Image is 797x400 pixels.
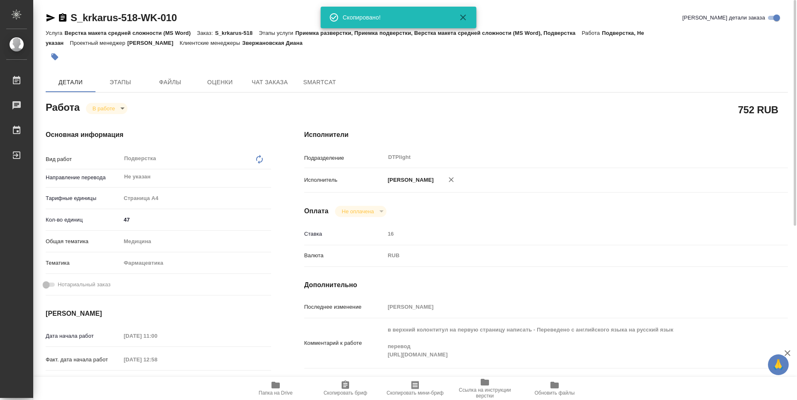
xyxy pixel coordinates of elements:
p: [PERSON_NAME] [385,176,434,184]
input: Пустое поле [121,375,193,387]
textarea: /Clients/ООО «КРКА-РУС»/Orders/S_krkarus-518/DTP/S_krkarus-518-WK-010 [385,373,748,387]
textarea: в верхний колонтитул на первую страницу написать - Переведено с английского языка на русский язык... [385,323,748,362]
p: Направление перевода [46,173,121,182]
div: Фармацевтика [121,256,271,270]
span: Детали [51,77,90,88]
button: Скопировать ссылку [58,13,68,23]
p: Услуга [46,30,64,36]
p: S_krkarus-518 [215,30,259,36]
p: Этапы услуги [259,30,296,36]
span: Скопировать мини-бриф [386,390,443,396]
button: Удалить исполнителя [442,171,460,189]
h2: 752 RUB [738,102,778,117]
h4: [PERSON_NAME] [46,309,271,319]
p: Клиентские менеджеры [180,40,242,46]
p: Кол-во единиц [46,216,121,224]
button: Папка на Drive [241,377,310,400]
span: Папка на Drive [259,390,293,396]
input: Пустое поле [385,301,748,313]
div: RUB [385,249,748,263]
button: Не оплачена [339,208,376,215]
span: Нотариальный заказ [58,280,110,289]
span: Файлы [150,77,190,88]
p: Подразделение [304,154,385,162]
button: Ссылка на инструкции верстки [450,377,520,400]
a: S_krkarus-518-WK-010 [71,12,177,23]
span: Скопировать бриф [323,390,367,396]
p: Работа [582,30,602,36]
p: Звержановская Диана [242,40,308,46]
h4: Дополнительно [304,280,788,290]
div: Страница А4 [121,191,271,205]
p: Вид работ [46,155,121,163]
input: Пустое поле [121,330,193,342]
h2: Работа [46,99,80,114]
p: Дата начала работ [46,332,121,340]
span: 🙏 [771,356,785,373]
button: В работе [90,105,117,112]
button: 🙏 [768,354,789,375]
span: Обновить файлы [535,390,575,396]
span: Чат заказа [250,77,290,88]
p: Приемка разверстки, Приемка подверстки, Верстка макета средней сложности (MS Word), Подверстка [295,30,582,36]
button: Скопировать бриф [310,377,380,400]
span: Этапы [100,77,140,88]
h4: Исполнители [304,130,788,140]
div: Медицина [121,234,271,249]
button: Обновить файлы [520,377,589,400]
div: В работе [335,206,386,217]
h4: Основная информация [46,130,271,140]
input: ✎ Введи что-нибудь [121,214,271,226]
div: Скопировано! [343,13,447,22]
span: Оценки [200,77,240,88]
input: Пустое поле [385,228,748,240]
p: Тарифные единицы [46,194,121,202]
div: В работе [86,103,127,114]
button: Закрыть [453,12,473,22]
span: SmartCat [300,77,340,88]
input: Пустое поле [121,354,193,366]
p: Общая тематика [46,237,121,246]
p: Верстка макета средней сложности (MS Word) [64,30,197,36]
p: Тематика [46,259,121,267]
p: Комментарий к работе [304,339,385,347]
span: [PERSON_NAME] детали заказа [682,14,765,22]
p: Исполнитель [304,176,385,184]
p: Заказ: [197,30,215,36]
span: Ссылка на инструкции верстки [455,387,515,399]
p: Ставка [304,230,385,238]
p: Проектный менеджер [70,40,127,46]
p: Последнее изменение [304,303,385,311]
p: Валюта [304,251,385,260]
h4: Оплата [304,206,329,216]
p: Факт. дата начала работ [46,356,121,364]
button: Добавить тэг [46,48,64,66]
p: [PERSON_NAME] [127,40,180,46]
button: Скопировать ссылку для ЯМессенджера [46,13,56,23]
button: Скопировать мини-бриф [380,377,450,400]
